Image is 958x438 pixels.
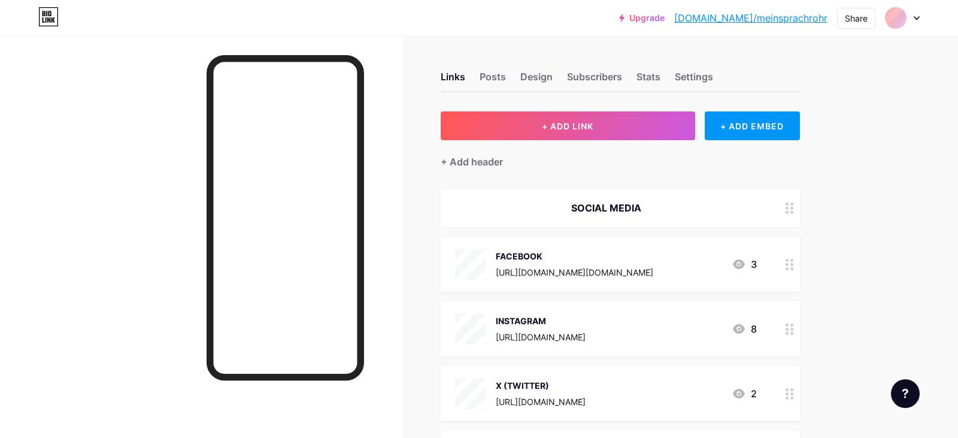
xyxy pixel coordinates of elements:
a: [DOMAIN_NAME]/meinsprachrohr [674,11,827,25]
div: Links [441,70,465,91]
div: Posts [480,70,506,91]
div: INSTAGRAM [496,315,586,327]
div: X (TWITTER) [496,379,586,392]
div: [URL][DOMAIN_NAME] [496,331,586,343]
div: Stats [636,70,660,91]
div: Settings [675,70,713,91]
div: Subscribers [567,70,622,91]
div: SOCIAL MEDIA [455,201,757,215]
div: + Add header [441,155,503,169]
div: Design [520,70,553,91]
div: [URL][DOMAIN_NAME][DOMAIN_NAME] [496,266,653,279]
div: Share [845,12,868,25]
div: 2 [732,386,757,401]
div: [URL][DOMAIN_NAME] [496,395,586,408]
div: FACEBOOK [496,250,653,262]
span: + ADD LINK [542,121,593,131]
div: 8 [732,322,757,336]
div: 3 [732,257,757,271]
div: + ADD EMBED [705,111,800,140]
button: + ADD LINK [441,111,695,140]
a: Upgrade [619,13,665,23]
